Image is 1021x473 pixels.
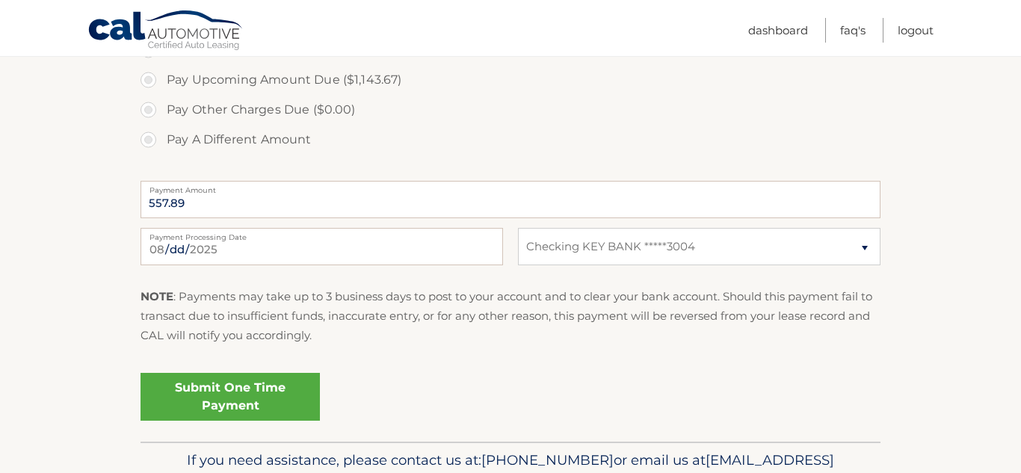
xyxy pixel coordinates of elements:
[87,10,244,53] a: Cal Automotive
[748,18,808,43] a: Dashboard
[141,289,173,303] strong: NOTE
[141,228,503,265] input: Payment Date
[141,181,880,218] input: Payment Amount
[141,228,503,240] label: Payment Processing Date
[141,181,880,193] label: Payment Amount
[141,125,880,155] label: Pay A Different Amount
[481,451,614,469] span: [PHONE_NUMBER]
[898,18,934,43] a: Logout
[141,65,880,95] label: Pay Upcoming Amount Due ($1,143.67)
[141,95,880,125] label: Pay Other Charges Due ($0.00)
[840,18,866,43] a: FAQ's
[141,287,880,346] p: : Payments may take up to 3 business days to post to your account and to clear your bank account....
[141,373,320,421] a: Submit One Time Payment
